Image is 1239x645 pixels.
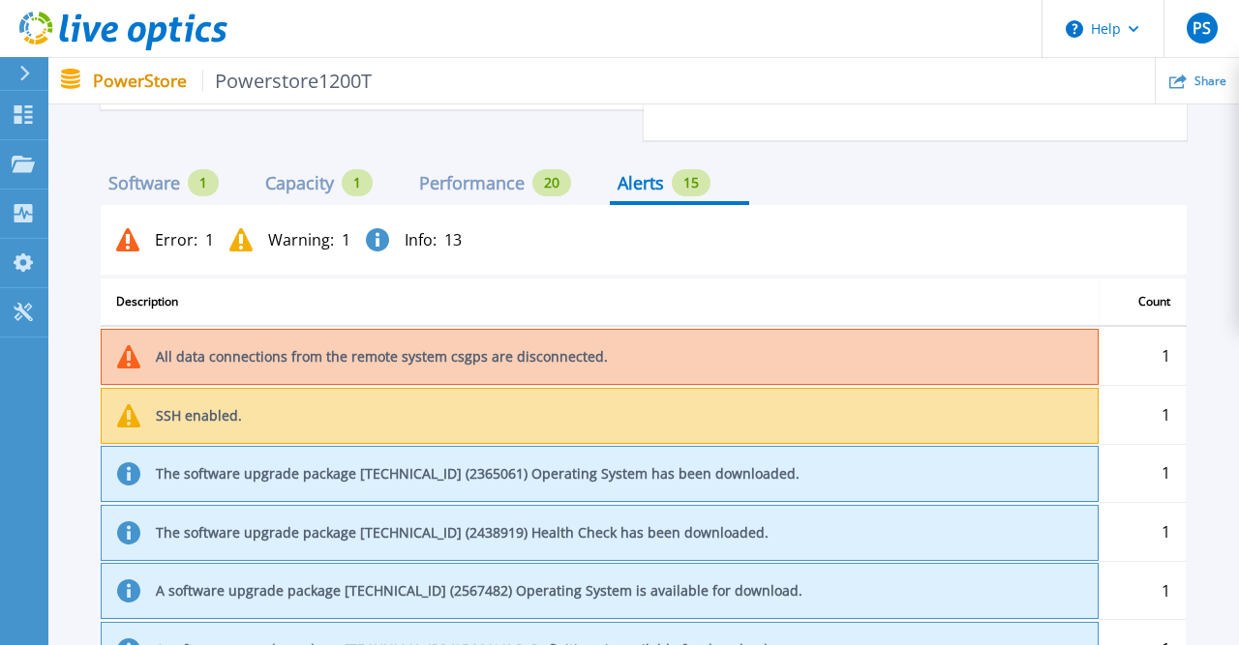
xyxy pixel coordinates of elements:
[1100,386,1187,444] div: 1
[101,279,1100,325] div: Toggle SortBy
[1100,445,1187,503] div: 1
[268,232,334,248] span: Warning :
[205,232,214,248] span: 1
[1100,279,1187,325] div: Toggle SortBy
[419,175,525,191] div: Performance
[156,349,608,365] p: All data connections from the remote system csgps are disconnected.
[1194,75,1226,87] span: Share
[156,525,769,541] p: The software upgrade package [TECHNICAL_ID] (2438919) Health Check has been downloaded.
[188,169,219,196] div: 1
[1100,327,1187,385] div: 1
[444,232,462,248] span: 13
[93,70,373,92] p: PowerStore
[405,232,437,248] span: Info :
[342,169,373,196] div: 1
[155,232,197,248] span: Error :
[1193,20,1211,36] span: PS
[116,294,178,309] div: Description
[532,169,571,196] div: 20
[1100,562,1187,620] div: 1
[156,466,800,482] p: The software upgrade package [TECHNICAL_ID] (2365061) Operating System has been downloaded.
[156,408,242,424] p: SSH enabled.
[1138,294,1170,309] div: Count
[618,175,664,191] div: Alerts
[342,232,350,248] span: 1
[265,175,334,191] div: Capacity
[108,175,180,191] div: Software
[156,583,802,599] p: A software upgrade package [TECHNICAL_ID] (2567482) Operating System is available for download.
[672,169,710,196] div: 15
[202,70,373,92] span: Powerstore1200T
[1100,503,1187,561] div: 1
